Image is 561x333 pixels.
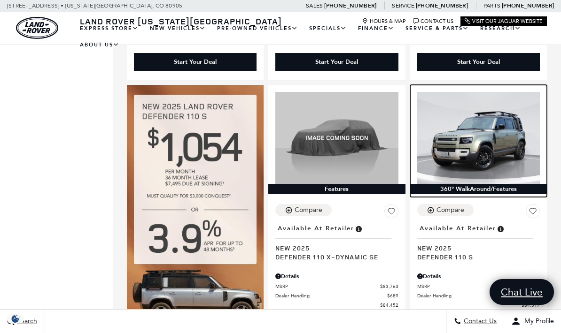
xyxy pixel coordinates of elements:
[521,318,554,325] span: My Profile
[306,2,323,9] span: Sales
[324,2,376,9] a: [PHONE_NUMBER]
[436,206,464,214] div: Compare
[417,272,540,280] div: Pricing Details - Defender 110 S
[275,292,387,299] span: Dealer Handling
[7,2,182,9] a: [STREET_ADDRESS] • [US_STATE][GEOGRAPHIC_DATA], CO 80905
[174,58,217,66] div: Start Your Deal
[526,204,540,222] button: Save Vehicle
[275,252,391,261] span: Defender 110 X-Dynamic SE
[457,58,500,66] div: Start Your Deal
[80,15,282,27] span: Land Rover [US_STATE][GEOGRAPHIC_DATA]
[268,184,405,194] div: Features
[417,283,522,290] span: MSRP
[134,53,257,71] div: Start Your Deal
[490,279,554,305] a: Chat Live
[504,310,561,333] button: Open user profile menu
[144,20,211,37] a: New Vehicles
[387,292,398,299] span: $689
[5,314,26,324] section: Click to Open Cookie Consent Modal
[16,17,58,39] img: Land Rover
[475,20,527,37] a: Research
[417,243,533,252] span: New 2025
[400,20,475,37] a: Service & Parts
[275,204,332,216] button: Compare Vehicle
[417,92,540,184] img: 2025 LAND ROVER Defender 110 S
[417,302,540,309] a: $84,517
[416,2,468,9] a: [PHONE_NUMBER]
[275,283,380,290] span: MSRP
[278,223,354,234] span: Available at Retailer
[420,223,496,234] span: Available at Retailer
[465,18,543,24] a: Visit Our Jaguar Website
[417,53,540,71] div: Start Your Deal
[16,17,58,39] a: land-rover
[417,252,533,261] span: Defender 110 S
[410,184,547,194] div: 360° WalkAround/Features
[74,20,144,37] a: EXPRESS STORE
[461,318,497,325] span: Contact Us
[352,20,400,37] a: Finance
[275,222,398,261] a: Available at RetailerNew 2025Defender 110 X-Dynamic SE
[502,2,554,9] a: [PHONE_NUMBER]
[417,292,540,299] a: Dealer Handling $689
[362,18,406,24] a: Hours & Map
[384,204,398,222] button: Save Vehicle
[413,18,453,24] a: Contact Us
[417,283,540,290] a: MSRP $83,828
[417,222,540,261] a: Available at RetailerNew 2025Defender 110 S
[74,20,547,53] nav: Main Navigation
[496,286,547,298] span: Chat Live
[74,15,288,27] a: Land Rover [US_STATE][GEOGRAPHIC_DATA]
[354,223,363,234] span: Vehicle is in stock and ready for immediate delivery. Due to demand, availability is subject to c...
[315,58,358,66] div: Start Your Deal
[522,302,540,309] span: $84,517
[417,292,529,299] span: Dealer Handling
[295,206,322,214] div: Compare
[275,302,398,309] a: $84,452
[275,272,398,280] div: Pricing Details - Defender 110 X-Dynamic SE
[211,20,304,37] a: Pre-Owned Vehicles
[275,243,391,252] span: New 2025
[275,53,398,71] div: Start Your Deal
[496,223,505,234] span: Vehicle is in stock and ready for immediate delivery. Due to demand, availability is subject to c...
[392,2,414,9] span: Service
[380,302,398,309] span: $84,452
[380,283,398,290] span: $83,763
[275,92,398,184] img: 2025 LAND ROVER Defender 110 X-Dynamic SE
[483,2,500,9] span: Parts
[5,314,26,324] img: Opt-Out Icon
[275,283,398,290] a: MSRP $83,763
[417,204,474,216] button: Compare Vehicle
[304,20,352,37] a: Specials
[275,292,398,299] a: Dealer Handling $689
[74,37,125,53] a: About Us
